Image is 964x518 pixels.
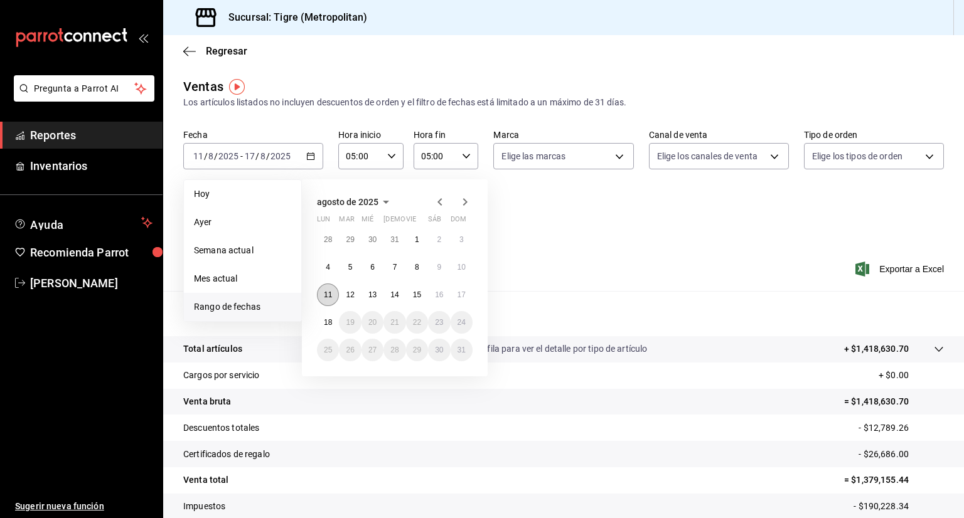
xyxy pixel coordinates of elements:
abbr: 12 de agosto de 2025 [346,290,354,299]
button: 27 de agosto de 2025 [361,339,383,361]
button: Regresar [183,45,247,57]
button: 29 de julio de 2025 [339,228,361,251]
abbr: 28 de agosto de 2025 [390,346,399,354]
abbr: 29 de agosto de 2025 [413,346,421,354]
abbr: 2 de agosto de 2025 [437,235,441,244]
button: 28 de julio de 2025 [317,228,339,251]
abbr: martes [339,215,354,228]
abbr: 14 de agosto de 2025 [390,290,399,299]
abbr: 16 de agosto de 2025 [435,290,443,299]
span: Mes actual [194,272,291,285]
abbr: 9 de agosto de 2025 [437,263,441,272]
p: = $1,418,630.70 [844,395,944,408]
span: Recomienda Parrot [30,244,153,261]
button: 18 de agosto de 2025 [317,311,339,334]
p: + $0.00 [879,369,944,382]
button: 4 de agosto de 2025 [317,256,339,278]
abbr: 13 de agosto de 2025 [368,290,377,299]
span: Semana actual [194,244,291,257]
abbr: 29 de julio de 2025 [346,235,354,244]
button: 14 de agosto de 2025 [383,283,405,306]
p: Impuestos [183,500,225,513]
abbr: 6 de agosto de 2025 [370,263,375,272]
abbr: 17 de agosto de 2025 [458,290,466,299]
div: Los artículos listados no incluyen descuentos de orden y el filtro de fechas está limitado a un m... [183,96,944,109]
span: Ayer [194,216,291,229]
abbr: 4 de agosto de 2025 [326,263,330,272]
span: Sugerir nueva función [15,500,153,513]
input: -- [260,151,266,161]
div: Ventas [183,77,223,96]
span: / [255,151,259,161]
input: ---- [218,151,239,161]
abbr: domingo [451,215,466,228]
abbr: 19 de agosto de 2025 [346,318,354,327]
input: -- [193,151,204,161]
p: - $190,228.34 [854,500,944,513]
abbr: 1 de agosto de 2025 [415,235,419,244]
h3: Sucursal: Tigre (Metropolitan) [218,10,367,25]
label: Hora inicio [338,130,404,139]
abbr: sábado [428,215,441,228]
button: 2 de agosto de 2025 [428,228,450,251]
abbr: 26 de agosto de 2025 [346,346,354,354]
button: 1 de agosto de 2025 [406,228,428,251]
button: 31 de julio de 2025 [383,228,405,251]
input: -- [208,151,214,161]
button: 17 de agosto de 2025 [451,283,473,306]
p: Da clic en la fila para ver el detalle por tipo de artículo [439,342,648,356]
a: Pregunta a Parrot AI [9,91,154,104]
abbr: 25 de agosto de 2025 [324,346,332,354]
span: / [266,151,270,161]
button: 30 de agosto de 2025 [428,339,450,361]
button: 20 de agosto de 2025 [361,311,383,334]
p: Resumen [183,306,944,321]
abbr: jueves [383,215,458,228]
button: 11 de agosto de 2025 [317,283,339,306]
span: Elige los canales de venta [657,150,758,162]
abbr: 10 de agosto de 2025 [458,263,466,272]
p: - $26,686.00 [859,448,944,461]
abbr: miércoles [361,215,373,228]
button: 10 de agosto de 2025 [451,256,473,278]
abbr: 15 de agosto de 2025 [413,290,421,299]
img: Tooltip marker [229,79,245,95]
label: Marca [493,130,633,139]
label: Hora fin [414,130,479,139]
button: 9 de agosto de 2025 [428,256,450,278]
abbr: 11 de agosto de 2025 [324,290,332,299]
label: Fecha [183,130,323,139]
button: 26 de agosto de 2025 [339,339,361,361]
button: 3 de agosto de 2025 [451,228,473,251]
span: Hoy [194,188,291,201]
button: 19 de agosto de 2025 [339,311,361,334]
span: Pregunta a Parrot AI [34,82,135,95]
button: 23 de agosto de 2025 [428,311,450,334]
span: Elige las marcas [501,150,565,162]
span: Inventarios [30,157,153,174]
abbr: 31 de agosto de 2025 [458,346,466,354]
button: 8 de agosto de 2025 [406,256,428,278]
label: Canal de venta [649,130,789,139]
p: Cargos por servicio [183,369,260,382]
abbr: viernes [406,215,416,228]
span: [PERSON_NAME] [30,275,153,292]
button: 24 de agosto de 2025 [451,311,473,334]
button: Exportar a Excel [858,262,944,277]
abbr: 30 de julio de 2025 [368,235,377,244]
abbr: 21 de agosto de 2025 [390,318,399,327]
p: + $1,418,630.70 [844,342,909,356]
button: open_drawer_menu [138,33,148,43]
span: Ayuda [30,215,136,230]
abbr: 27 de agosto de 2025 [368,346,377,354]
button: 25 de agosto de 2025 [317,339,339,361]
p: Certificados de regalo [183,448,270,461]
button: 28 de agosto de 2025 [383,339,405,361]
p: = $1,379,155.44 [844,473,944,487]
abbr: 3 de agosto de 2025 [459,235,464,244]
button: 31 de agosto de 2025 [451,339,473,361]
button: 21 de agosto de 2025 [383,311,405,334]
button: 13 de agosto de 2025 [361,283,383,306]
button: 22 de agosto de 2025 [406,311,428,334]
